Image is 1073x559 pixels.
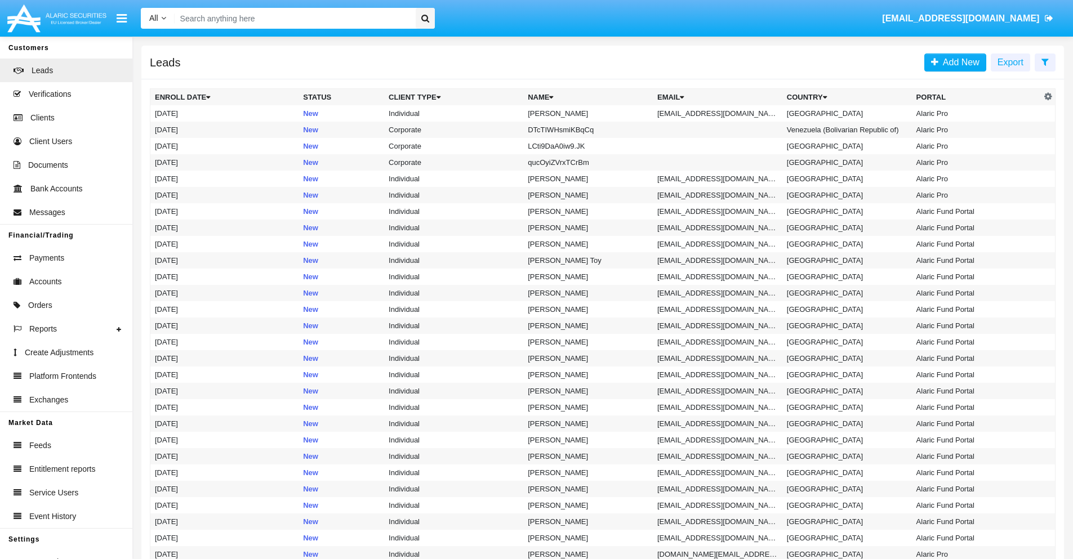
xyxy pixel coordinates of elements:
[912,171,1041,187] td: Alaric Pro
[782,497,912,513] td: [GEOGRAPHIC_DATA]
[523,334,653,350] td: [PERSON_NAME]
[150,366,299,383] td: [DATE]
[782,236,912,252] td: [GEOGRAPHIC_DATA]
[782,138,912,154] td: [GEOGRAPHIC_DATA]
[384,203,523,220] td: Individual
[30,183,83,195] span: Bank Accounts
[924,53,986,71] a: Add New
[29,463,96,475] span: Entitlement reports
[150,122,299,138] td: [DATE]
[384,236,523,252] td: Individual
[653,415,782,432] td: [EMAIL_ADDRESS][DOMAIN_NAME]
[150,171,299,187] td: [DATE]
[384,187,523,203] td: Individual
[523,399,653,415] td: [PERSON_NAME]
[523,350,653,366] td: [PERSON_NAME]
[299,432,384,448] td: New
[299,497,384,513] td: New
[912,252,1041,269] td: Alaric Fund Portal
[6,2,108,35] img: Logo image
[523,236,653,252] td: [PERSON_NAME]
[150,301,299,317] td: [DATE]
[782,122,912,138] td: Venezuela (Bolivarian Republic of)
[782,399,912,415] td: [GEOGRAPHIC_DATA]
[653,350,782,366] td: [EMAIL_ADDRESS][DOMAIN_NAME]
[299,105,384,122] td: New
[653,317,782,334] td: [EMAIL_ADDRESS][DOMAIN_NAME]
[782,285,912,301] td: [GEOGRAPHIC_DATA]
[299,171,384,187] td: New
[29,276,62,288] span: Accounts
[523,513,653,530] td: [PERSON_NAME]
[653,399,782,415] td: [EMAIL_ADDRESS][DOMAIN_NAME]
[384,415,523,432] td: Individual
[912,350,1041,366] td: Alaric Fund Portal
[523,187,653,203] td: [PERSON_NAME]
[28,299,52,311] span: Orders
[523,415,653,432] td: [PERSON_NAME]
[782,448,912,464] td: [GEOGRAPHIC_DATA]
[150,269,299,285] td: [DATE]
[384,366,523,383] td: Individual
[653,432,782,448] td: [EMAIL_ADDRESS][DOMAIN_NAME]
[299,252,384,269] td: New
[782,464,912,481] td: [GEOGRAPHIC_DATA]
[299,350,384,366] td: New
[30,112,55,124] span: Clients
[912,269,1041,285] td: Alaric Fund Portal
[150,203,299,220] td: [DATE]
[299,301,384,317] td: New
[150,399,299,415] td: [DATE]
[523,497,653,513] td: [PERSON_NAME]
[150,530,299,546] td: [DATE]
[150,138,299,154] td: [DATE]
[29,394,68,406] span: Exchanges
[782,350,912,366] td: [GEOGRAPHIC_DATA]
[150,252,299,269] td: [DATE]
[299,317,384,334] td: New
[653,513,782,530] td: [EMAIL_ADDRESS][DOMAIN_NAME]
[150,350,299,366] td: [DATE]
[299,383,384,399] td: New
[384,350,523,366] td: Individual
[653,171,782,187] td: [EMAIL_ADDRESS][DOMAIN_NAME]
[384,171,523,187] td: Individual
[653,105,782,122] td: [EMAIL_ADDRESS][DOMAIN_NAME]
[782,383,912,399] td: [GEOGRAPHIC_DATA]
[299,448,384,464] td: New
[150,334,299,350] td: [DATE]
[299,481,384,497] td: New
[384,252,523,269] td: Individual
[882,14,1039,23] span: [EMAIL_ADDRESS][DOMAIN_NAME]
[782,89,912,106] th: Country
[912,432,1041,448] td: Alaric Fund Portal
[782,171,912,187] td: [GEOGRAPHIC_DATA]
[523,448,653,464] td: [PERSON_NAME]
[28,159,68,171] span: Documents
[653,187,782,203] td: [EMAIL_ADDRESS][DOMAIN_NAME]
[653,89,782,106] th: Email
[150,448,299,464] td: [DATE]
[912,236,1041,252] td: Alaric Fund Portal
[782,203,912,220] td: [GEOGRAPHIC_DATA]
[523,269,653,285] td: [PERSON_NAME]
[912,464,1041,481] td: Alaric Fund Portal
[150,154,299,171] td: [DATE]
[912,220,1041,236] td: Alaric Fund Portal
[299,285,384,301] td: New
[384,334,523,350] td: Individual
[912,154,1041,171] td: Alaric Pro
[384,285,523,301] td: Individual
[29,440,51,451] span: Feeds
[912,89,1041,106] th: Portal
[782,154,912,171] td: [GEOGRAPHIC_DATA]
[29,370,96,382] span: Platform Frontends
[782,366,912,383] td: [GEOGRAPHIC_DATA]
[384,220,523,236] td: Individual
[29,487,78,499] span: Service Users
[150,58,181,67] h5: Leads
[29,511,76,522] span: Event History
[782,317,912,334] td: [GEOGRAPHIC_DATA]
[782,334,912,350] td: [GEOGRAPHIC_DATA]
[299,513,384,530] td: New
